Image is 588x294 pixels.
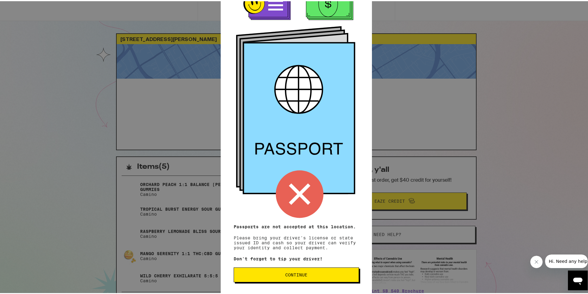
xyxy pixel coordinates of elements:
p: Passports are not accepted at this location. [234,223,359,228]
iframe: Close message [530,255,543,267]
p: Don't forget to tip your driver! [234,255,359,260]
p: Please bring your driver's license or state issued ID and cash so your driver can verify your ide... [234,223,359,249]
button: Continue [234,266,359,281]
iframe: Button to launch messaging window [568,269,588,289]
span: Continue [285,271,307,276]
iframe: Message from company [545,253,588,267]
span: Hi. Need any help? [4,4,44,9]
